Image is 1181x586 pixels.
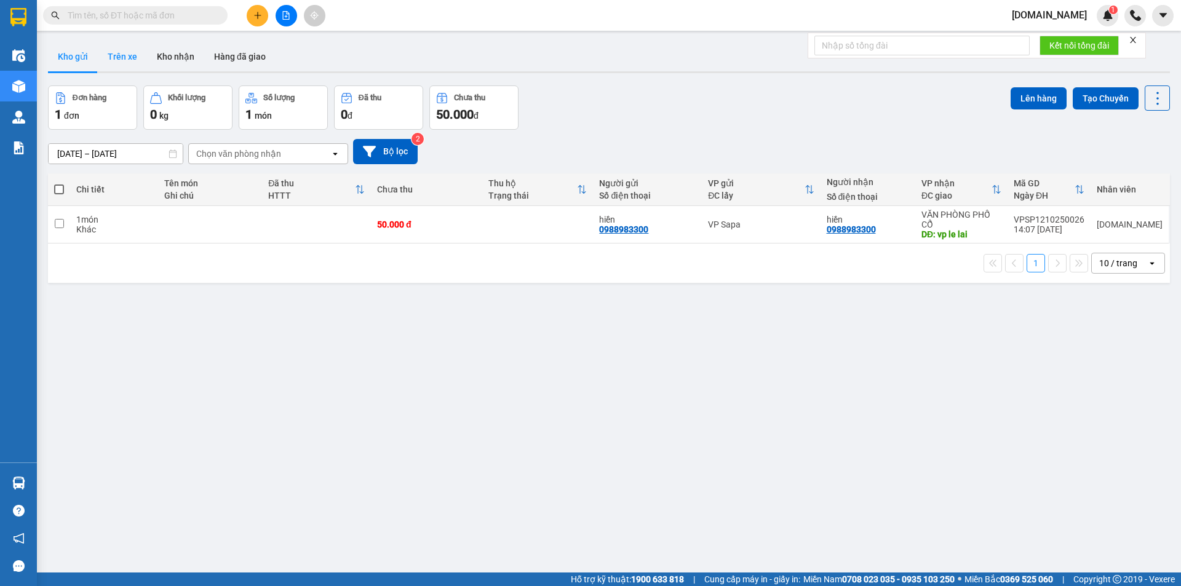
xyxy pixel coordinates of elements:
[159,111,169,121] span: kg
[1152,5,1174,26] button: caret-down
[12,49,25,62] img: warehouse-icon
[196,148,281,160] div: Chọn văn phòng nhận
[12,80,25,93] img: warehouse-icon
[13,560,25,572] span: message
[377,220,476,229] div: 50.000 đ
[276,5,297,26] button: file-add
[12,141,25,154] img: solution-icon
[341,107,348,122] span: 0
[915,173,1008,206] th: Toggle SortBy
[571,572,684,586] span: Hỗ trợ kỹ thuật:
[436,107,474,122] span: 50.000
[1147,258,1157,268] svg: open
[1099,257,1137,269] div: 10 / trang
[1014,215,1084,224] div: VPSP1210250026
[310,11,319,20] span: aim
[1073,87,1139,109] button: Tạo Chuyến
[268,191,355,200] div: HTTT
[262,173,371,206] th: Toggle SortBy
[282,11,290,20] span: file-add
[599,215,696,224] div: hiền
[304,5,325,26] button: aim
[76,224,152,234] div: Khác
[245,107,252,122] span: 1
[164,178,256,188] div: Tên món
[842,574,955,584] strong: 0708 023 035 - 0935 103 250
[488,191,578,200] div: Trạng thái
[1014,224,1084,234] div: 14:07 [DATE]
[1130,10,1141,21] img: phone-icon
[353,139,418,164] button: Bộ lọc
[1111,6,1115,14] span: 1
[377,184,476,194] div: Chưa thu
[1008,173,1091,206] th: Toggle SortBy
[599,224,648,234] div: 0988983300
[48,85,137,130] button: Đơn hàng1đơn
[1109,6,1118,14] sup: 1
[827,177,909,187] div: Người nhận
[48,42,98,71] button: Kho gửi
[1158,10,1169,21] span: caret-down
[827,215,909,224] div: hiền
[412,133,424,145] sup: 2
[98,42,147,71] button: Trên xe
[482,173,594,206] th: Toggle SortBy
[13,505,25,517] span: question-circle
[204,42,276,71] button: Hàng đã giao
[827,224,876,234] div: 0988983300
[429,85,519,130] button: Chưa thu50.000đ
[268,178,355,188] div: Đã thu
[1129,36,1137,44] span: close
[1014,178,1075,188] div: Mã GD
[73,93,106,102] div: Đơn hàng
[143,85,233,130] button: Khối lượng0kg
[1097,184,1163,194] div: Nhân viên
[1014,191,1075,200] div: Ngày ĐH
[1097,220,1163,229] div: hoaht.got
[68,9,213,22] input: Tìm tên, số ĐT hoặc mã đơn
[253,11,262,20] span: plus
[239,85,328,130] button: Số lượng1món
[10,8,26,26] img: logo-vxr
[964,572,1053,586] span: Miền Bắc
[921,229,1001,239] div: DĐ: vp le lai
[631,574,684,584] strong: 1900 633 818
[708,220,814,229] div: VP Sapa
[921,178,992,188] div: VP nhận
[150,107,157,122] span: 0
[921,210,1001,229] div: VĂN PHÒNG PHỐ CỔ
[64,111,79,121] span: đơn
[454,93,485,102] div: Chưa thu
[488,178,578,188] div: Thu hộ
[708,191,804,200] div: ĐC lấy
[474,111,479,121] span: đ
[921,191,992,200] div: ĐC giao
[1049,39,1109,52] span: Kết nối tổng đài
[76,215,152,224] div: 1 món
[803,572,955,586] span: Miền Nam
[599,191,696,200] div: Số điện thoại
[348,111,352,121] span: đ
[147,42,204,71] button: Kho nhận
[55,107,62,122] span: 1
[599,178,696,188] div: Người gửi
[263,93,295,102] div: Số lượng
[958,577,961,582] span: ⚪️
[334,85,423,130] button: Đã thu0đ
[51,11,60,20] span: search
[1113,575,1121,584] span: copyright
[708,178,804,188] div: VP gửi
[76,184,152,194] div: Chi tiết
[702,173,820,206] th: Toggle SortBy
[164,191,256,200] div: Ghi chú
[49,144,183,164] input: Select a date range.
[12,477,25,489] img: warehouse-icon
[255,111,272,121] span: món
[693,572,695,586] span: |
[330,149,340,159] svg: open
[13,533,25,544] span: notification
[168,93,205,102] div: Khối lượng
[1102,10,1113,21] img: icon-new-feature
[1000,574,1053,584] strong: 0369 525 060
[247,5,268,26] button: plus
